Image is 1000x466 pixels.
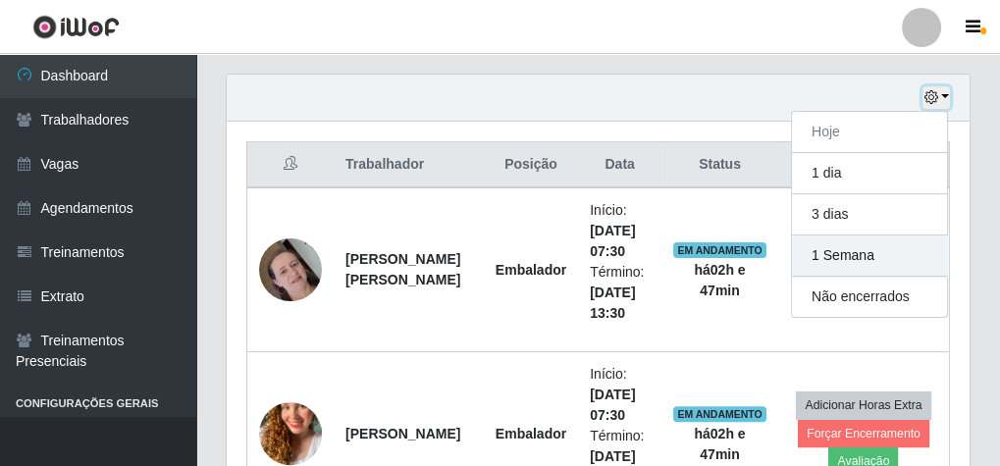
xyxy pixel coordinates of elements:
[345,426,460,441] strong: [PERSON_NAME]
[590,223,635,259] time: [DATE] 07:30
[345,251,460,287] strong: [PERSON_NAME] [PERSON_NAME]
[792,235,947,277] button: 1 Semana
[661,142,778,188] th: Status
[798,420,929,447] button: Forçar Encerramento
[792,112,947,153] button: Hoje
[590,200,650,262] li: Início:
[484,142,578,188] th: Posição
[496,426,566,441] strong: Embalador
[778,142,950,188] th: Opções
[792,277,947,317] button: Não encerrados
[334,142,484,188] th: Trabalhador
[496,262,566,278] strong: Embalador
[32,15,120,39] img: CoreUI Logo
[796,391,930,419] button: Adicionar Horas Extra
[590,285,635,321] time: [DATE] 13:30
[590,387,635,423] time: [DATE] 07:30
[578,142,661,188] th: Data
[694,426,745,462] strong: há 02 h e 47 min
[259,214,322,326] img: 1694555706443.jpeg
[590,364,650,426] li: Início:
[590,262,650,324] li: Término:
[792,153,947,194] button: 1 dia
[673,406,766,422] span: EM ANDAMENTO
[673,242,766,258] span: EM ANDAMENTO
[792,194,947,235] button: 3 dias
[694,262,745,298] strong: há 02 h e 47 min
